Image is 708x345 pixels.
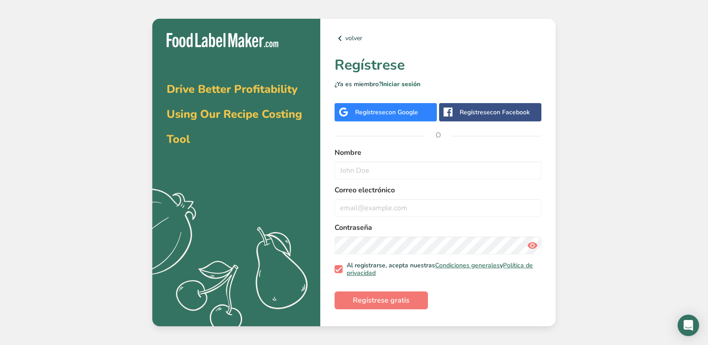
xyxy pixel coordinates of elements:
[460,108,530,117] div: Regístrese
[167,33,278,48] img: Food Label Maker
[335,291,428,309] button: Regístrese gratis
[381,80,420,88] a: Iniciar sesión
[678,315,699,336] div: Open Intercom Messenger
[335,147,541,158] label: Nombre
[167,82,302,147] span: Drive Better Profitability Using Our Recipe Costing Tool
[335,199,541,217] input: email@example.com
[335,79,541,89] p: ¿Ya es miembro?
[335,33,541,44] a: volver
[335,222,541,233] label: Contraseña
[335,54,541,76] h1: Regístrese
[385,108,418,116] span: con Google
[435,261,500,270] a: Condiciones generales
[425,122,452,149] span: O
[335,162,541,179] input: John Doe
[335,185,541,195] label: Correo electrónico
[347,261,533,278] a: Política de privacidad
[353,295,410,306] span: Regístrese gratis
[343,262,538,277] span: Al registrarse, acepta nuestras y
[490,108,530,116] span: con Facebook
[355,108,418,117] div: Regístrese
